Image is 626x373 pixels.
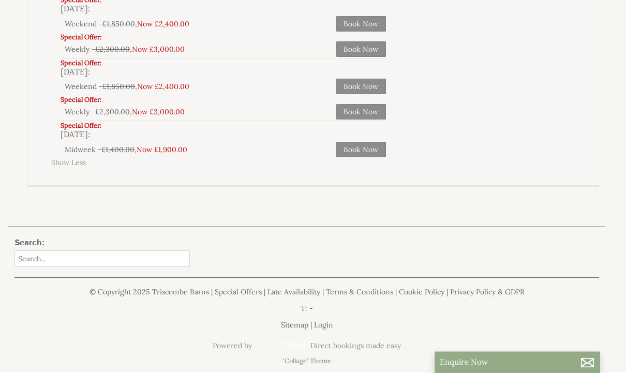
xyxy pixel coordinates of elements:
span: | [322,288,324,297]
span: | [310,321,312,330]
div: Special Offer: [61,122,385,130]
div: Midweek - , [65,145,336,155]
div: [DATE] [61,4,385,14]
span: £1,400.00 [101,145,135,155]
span: £2,300.00 [95,45,130,54]
a: T: - [301,304,313,314]
h3: Search: [14,237,190,249]
span: Now £2,400.00 [137,20,189,29]
a: Book Now [336,79,386,95]
span: | [446,288,448,297]
a: Special Offers [215,288,262,297]
div: [DATE] [61,67,385,77]
a: Powered byDirect bookings made easy [14,337,599,355]
p: 'Collage' Theme [14,357,599,365]
a: Book Now [336,105,386,120]
a: © Copyright 2025 Triscombe Barns [90,288,209,297]
span: Now £2,400.00 [137,82,189,92]
span: Now £3,000.00 [132,45,185,54]
span: £1,850.00 [102,20,135,29]
div: Special Offer: [61,59,385,67]
p: Enquire Now [440,357,595,367]
a: Sitemap [281,321,308,330]
span: | [211,288,213,297]
a: Book Now [336,42,386,57]
div: Weekly - , [65,108,336,117]
a: Terms & Conditions [326,288,393,297]
div: Special Offer: [61,96,385,104]
a: Login [314,321,333,330]
span: Now £3,000.00 [132,108,185,117]
div: Special Offer: [61,33,385,41]
div: Weekend - , [65,82,336,92]
span: £2,300.00 [95,108,130,117]
a: Book Now [336,17,386,32]
div: [DATE] [61,130,385,140]
span: | [395,288,397,297]
a: Privacy Policy & GDPR [450,288,525,297]
span: Now £1,900.00 [137,145,187,155]
a: Show Less [51,158,86,168]
span: £1,850.00 [102,82,135,92]
img: scrumpy.png [256,340,306,352]
span: | [264,288,265,297]
div: Weekend - , [65,20,336,29]
a: Book Now [336,142,386,158]
div: Weekly - , [65,45,336,54]
a: Late Availability [267,288,320,297]
a: Cookie Policy [399,288,444,297]
input: Search... [14,251,190,267]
